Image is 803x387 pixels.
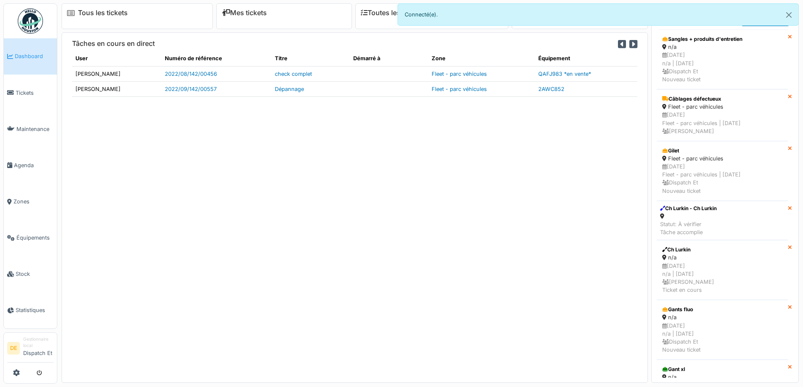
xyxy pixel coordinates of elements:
th: Zone [428,51,535,66]
th: Équipement [535,51,637,66]
div: n/a [662,373,782,381]
td: [PERSON_NAME] [72,81,161,96]
a: 2022/09/142/00557 [165,86,217,92]
a: Toutes les tâches [361,9,424,17]
a: Agenda [4,147,57,183]
span: Agenda [14,161,54,169]
a: 2022/08/142/00456 [165,71,217,77]
div: [DATE] n/a | [DATE] Dispatch Et Nouveau ticket [662,322,782,354]
th: Numéro de référence [161,51,272,66]
div: Gestionnaire local [23,336,54,349]
a: check complet [275,71,312,77]
a: Fleet - parc véhicules [432,71,487,77]
div: Ch Lurkin [662,246,782,254]
th: Titre [271,51,350,66]
a: Tickets [4,75,57,111]
a: Équipements [4,220,57,256]
a: Maintenance [4,111,57,147]
a: Mes tickets [222,9,267,17]
div: Statut: À vérifier Tâche accomplie [660,220,717,236]
a: Statistiques [4,292,57,328]
span: Statistiques [16,306,54,314]
a: QAFJ983 *en vente* [538,71,591,77]
div: Fleet - parc véhicules [662,155,782,163]
a: DE Gestionnaire localDispatch Et [7,336,54,363]
span: Dashboard [15,52,54,60]
a: Gilet Fleet - parc véhicules [DATE]Fleet - parc véhicules | [DATE] Dispatch EtNouveau ticket [657,141,788,201]
div: Gilet [662,147,782,155]
a: Stock [4,256,57,292]
a: Dashboard [4,38,57,75]
li: Dispatch Et [23,336,54,360]
div: Câblages défectueux [662,95,782,103]
a: Zones [4,184,57,220]
a: 2AWC852 [538,86,564,92]
span: Tickets [16,89,54,97]
a: Ch Lurkin - Ch Lurkin Statut: À vérifierTâche accomplie [657,201,788,240]
a: Tous les tickets [78,9,128,17]
a: Sangles + produits d'entretien n/a [DATE]n/a | [DATE] Dispatch EtNouveau ticket [657,29,788,89]
div: Gants fluo [662,306,782,313]
div: Gant xl [662,366,782,373]
a: Dépannage [275,86,304,92]
span: Zones [13,198,54,206]
img: Badge_color-CXgf-gQk.svg [18,8,43,34]
li: DE [7,342,20,355]
div: [DATE] n/a | [DATE] Dispatch Et Nouveau ticket [662,51,782,83]
span: Équipements [16,234,54,242]
a: Câblages défectueux Fleet - parc véhicules [DATE]Fleet - parc véhicules | [DATE] [PERSON_NAME] [657,89,788,141]
div: n/a [662,254,782,262]
span: Stock [16,270,54,278]
span: translation missing: fr.shared.user [75,55,88,61]
div: n/a [662,43,782,51]
div: n/a [662,313,782,321]
th: Démarré à [350,51,428,66]
span: Maintenance [16,125,54,133]
div: Ch Lurkin - Ch Lurkin [660,205,717,212]
td: [PERSON_NAME] [72,66,161,81]
div: Connecté(e). [397,3,799,26]
a: Ch Lurkin n/a [DATE]n/a | [DATE] [PERSON_NAME]Ticket en cours [657,240,788,300]
a: Fleet - parc véhicules [432,86,487,92]
div: [DATE] Fleet - parc véhicules | [DATE] [PERSON_NAME] [662,111,782,135]
div: [DATE] n/a | [DATE] [PERSON_NAME] Ticket en cours [662,262,782,294]
div: Fleet - parc véhicules [662,103,782,111]
h6: Tâches en cours en direct [72,40,155,48]
a: Gants fluo n/a [DATE]n/a | [DATE] Dispatch EtNouveau ticket [657,300,788,360]
div: [DATE] Fleet - parc véhicules | [DATE] Dispatch Et Nouveau ticket [662,163,782,195]
div: Sangles + produits d'entretien [662,35,782,43]
button: Close [779,4,798,26]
